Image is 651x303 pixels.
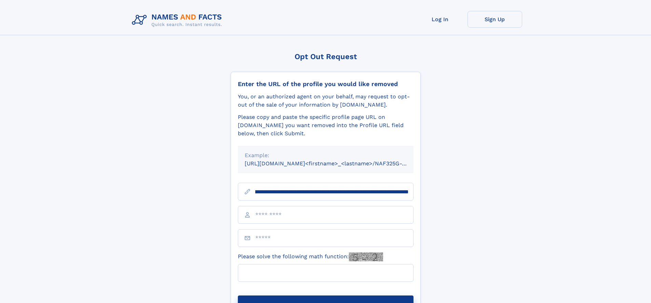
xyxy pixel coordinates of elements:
[238,252,383,261] label: Please solve the following math function:
[413,11,467,28] a: Log In
[129,11,228,29] img: Logo Names and Facts
[238,113,413,138] div: Please copy and paste the specific profile page URL on [DOMAIN_NAME] you want removed into the Pr...
[238,93,413,109] div: You, or an authorized agent on your behalf, may request to opt-out of the sale of your informatio...
[231,52,421,61] div: Opt Out Request
[245,151,407,160] div: Example:
[467,11,522,28] a: Sign Up
[245,160,426,167] small: [URL][DOMAIN_NAME]<firstname>_<lastname>/NAF325G-xxxxxxxx
[238,80,413,88] div: Enter the URL of the profile you would like removed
